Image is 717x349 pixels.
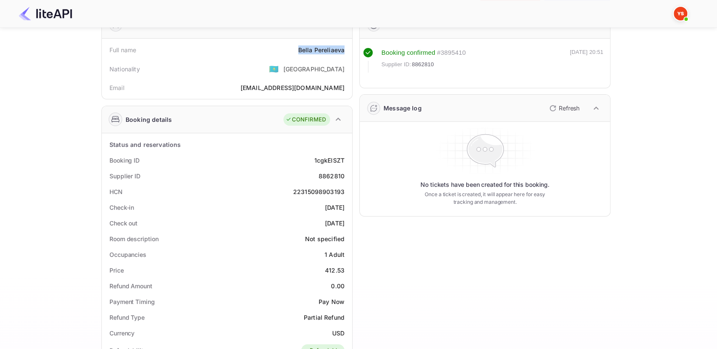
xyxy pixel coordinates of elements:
div: Booking details [126,115,172,124]
span: 8862810 [412,60,434,69]
div: 1cgkElSZT [314,156,344,165]
div: Nationality [109,65,140,73]
img: LiteAPI Logo [19,7,72,20]
div: Check out [109,219,137,228]
div: Not specified [305,234,344,243]
div: Currency [109,329,134,338]
div: 22315098903193 [293,187,344,196]
div: USD [332,329,344,338]
div: CONFIRMED [286,115,326,124]
div: Price [109,266,124,275]
div: [DATE] 20:51 [570,48,603,73]
div: 1 Adult [325,250,344,259]
div: Payment Timing [109,297,155,306]
div: # 3895410 [437,48,466,58]
div: [GEOGRAPHIC_DATA] [283,65,344,73]
div: Pay Now [319,297,344,306]
button: Refresh [544,101,583,115]
div: 412.53 [325,266,344,275]
div: Supplier ID [109,172,140,180]
div: [DATE] [325,203,344,212]
div: Email [109,83,124,92]
div: Status and reservations [109,140,181,149]
div: [EMAIL_ADDRESS][DOMAIN_NAME] [241,83,344,92]
div: Partial Refund [304,313,344,322]
div: Room description [109,234,158,243]
div: [DATE] [325,219,344,228]
div: Check-in [109,203,134,212]
img: Yandex Support [674,7,687,20]
div: 8862810 [319,172,344,180]
p: No tickets have been created for this booking. [420,180,549,189]
span: Supplier ID: [381,60,411,69]
div: Message log [384,104,422,113]
p: Once a ticket is created, it will appear here for easy tracking and management. [418,191,552,206]
div: 0.00 [331,281,344,290]
div: Booking ID [109,156,140,165]
div: Full name [109,45,136,54]
div: Refund Amount [109,281,152,290]
div: Booking confirmed [381,48,435,58]
span: United States [269,61,279,76]
div: Occupancies [109,250,146,259]
div: Refund Type [109,313,145,322]
div: HCN [109,187,123,196]
div: Bella Pereliaeva [298,45,344,54]
p: Refresh [559,104,580,113]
